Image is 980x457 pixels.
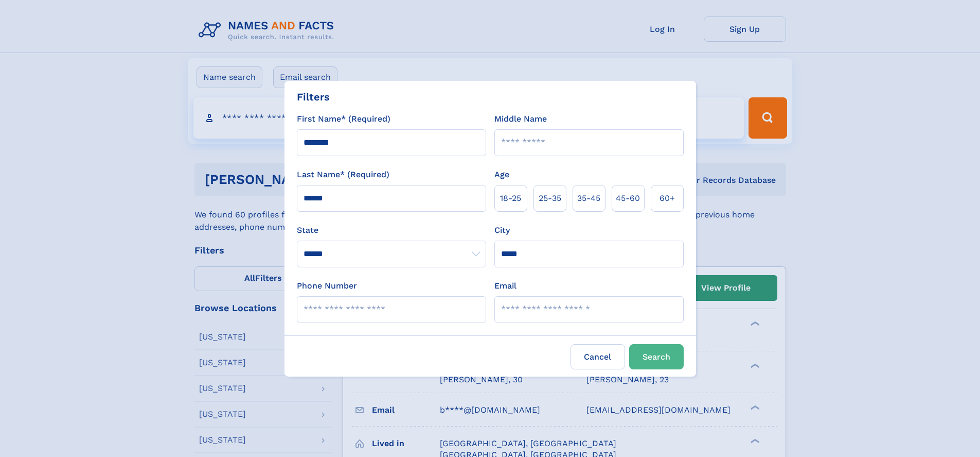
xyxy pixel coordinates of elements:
button: Search [629,344,684,369]
label: Cancel [571,344,625,369]
span: 60+ [660,192,675,205]
label: First Name* (Required) [297,113,390,125]
span: 35‑45 [577,192,600,205]
label: Last Name* (Required) [297,168,389,181]
label: State [297,224,486,236]
label: Age [494,168,509,181]
span: 45‑60 [616,192,640,205]
label: City [494,224,510,236]
label: Phone Number [297,280,357,292]
div: Filters [297,89,330,105]
label: Email [494,280,516,292]
label: Middle Name [494,113,547,125]
span: 18‑25 [500,192,521,205]
span: 25‑35 [539,192,561,205]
